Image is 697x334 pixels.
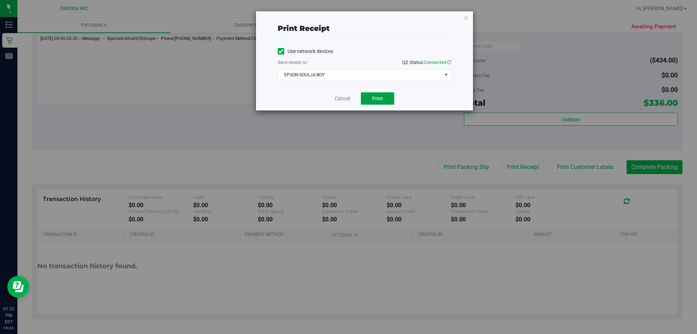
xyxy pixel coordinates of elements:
[278,59,308,66] label: Send receipt to:
[372,96,383,101] span: Print
[7,276,29,298] iframe: Resource center
[278,24,330,33] span: Print receipt
[278,70,442,80] span: EPSON-SOULJA-BOY
[424,60,446,65] span: Connected
[278,48,333,55] label: Use network devices
[335,95,350,102] a: Cancel
[441,70,451,80] span: select
[402,60,451,65] span: QZ Status:
[361,92,394,105] button: Print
